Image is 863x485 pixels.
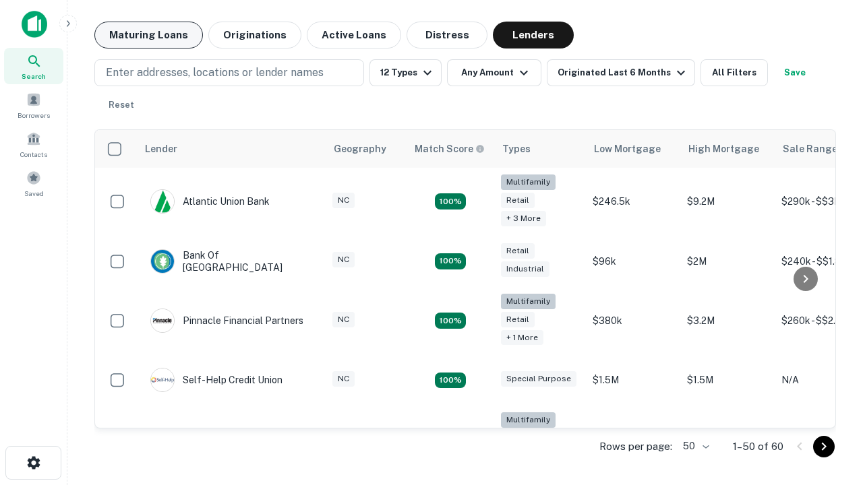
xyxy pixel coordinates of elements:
div: NC [332,252,355,267]
h6: Match Score [415,141,482,156]
div: High Mortgage [688,141,759,157]
button: Maturing Loans [94,22,203,48]
button: Originations [208,22,301,48]
iframe: Chat Widget [796,377,863,442]
div: The Fidelity Bank [150,428,260,452]
div: Multifamily [501,294,556,309]
td: $96k [586,236,680,287]
div: + 3 more [501,211,546,226]
div: Retail [501,243,535,259]
div: Originated Last 6 Months [558,65,689,81]
div: NC [332,193,355,208]
div: Retail [501,312,535,327]
button: All Filters [701,59,768,86]
td: $1.5M [586,354,680,406]
th: Types [494,130,586,168]
div: + 1 more [501,330,543,346]
div: Bank Of [GEOGRAPHIC_DATA] [150,249,312,273]
button: Lenders [493,22,574,48]
div: Sale Range [783,141,837,157]
th: High Mortgage [680,130,775,168]
a: Search [4,48,63,84]
div: Matching Properties: 15, hasApolloMatch: undefined [435,253,466,269]
td: $380k [586,287,680,355]
div: Lender [145,141,177,157]
div: Matching Properties: 18, hasApolloMatch: undefined [435,313,466,329]
td: $3.2M [680,406,775,474]
th: Capitalize uses an advanced AI algorithm to match your search with the best lender. The match sco... [407,130,494,168]
img: picture [151,368,174,391]
button: Go to next page [813,436,835,457]
div: Capitalize uses an advanced AI algorithm to match your search with the best lender. The match sco... [415,141,485,156]
a: Contacts [4,126,63,162]
div: Matching Properties: 10, hasApolloMatch: undefined [435,193,466,209]
th: Lender [137,130,326,168]
div: NC [332,371,355,387]
div: NC [332,312,355,327]
td: $1.5M [680,354,775,406]
button: Enter addresses, locations or lender names [94,59,364,86]
p: Rows per page: [599,439,672,455]
div: Multifamily [501,412,556,428]
div: Types [502,141,531,157]
div: Retail [501,193,535,208]
td: $9.2M [680,168,775,236]
th: Low Mortgage [586,130,680,168]
div: Geography [334,141,386,157]
span: Borrowers [18,110,50,121]
div: Pinnacle Financial Partners [150,309,303,333]
td: $246.5k [586,168,680,236]
span: Contacts [20,149,47,160]
td: $2M [680,236,775,287]
button: Any Amount [447,59,541,86]
p: 1–50 of 60 [733,439,783,455]
button: Distress [407,22,487,48]
img: capitalize-icon.png [22,11,47,38]
button: Reset [100,92,143,119]
div: Matching Properties: 11, hasApolloMatch: undefined [435,373,466,389]
img: picture [151,190,174,213]
div: Low Mortgage [594,141,661,157]
button: Originated Last 6 Months [547,59,695,86]
button: 12 Types [369,59,442,86]
div: Special Purpose [501,371,576,387]
span: Search [22,71,46,82]
div: Self-help Credit Union [150,368,282,392]
div: Industrial [501,261,549,277]
td: $246k [586,406,680,474]
a: Saved [4,165,63,201]
button: Active Loans [307,22,401,48]
button: Save your search to get updates of matches that match your search criteria. [773,59,816,86]
a: Borrowers [4,87,63,123]
td: $3.2M [680,287,775,355]
div: Atlantic Union Bank [150,189,270,214]
span: Saved [24,188,44,199]
th: Geography [326,130,407,168]
div: Multifamily [501,174,556,190]
p: Enter addresses, locations or lender names [106,65,324,81]
img: picture [151,309,174,332]
img: picture [151,250,174,273]
div: 50 [678,437,711,456]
